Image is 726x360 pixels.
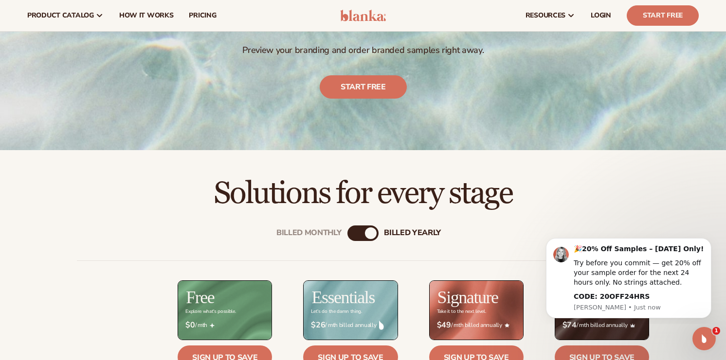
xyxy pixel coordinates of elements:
img: Star_6.png [505,323,509,327]
h2: Free [186,289,214,306]
h2: Essentials [311,289,375,306]
strong: $26 [311,321,325,330]
div: Explore what's possible. [185,309,236,314]
div: Let’s do the damn thing. [311,309,362,314]
div: Billed Monthly [276,228,342,238]
iframe: Intercom live chat [692,327,716,350]
div: Take it to the next level. [437,309,486,314]
span: LOGIN [591,12,611,19]
span: resources [526,12,565,19]
img: free_bg.png [178,281,272,340]
img: Free_Icon_bb6e7c7e-73f8-44bd-8ed0-223ea0fc522e.png [210,323,215,328]
img: Essentials_BG_9050f826-5aa9-47d9-a362-757b82c62641.jpg [304,281,397,340]
h2: Signature [437,289,498,306]
span: 1 [712,327,720,335]
strong: $74 [563,321,577,330]
span: / mth billed annually [563,321,641,330]
img: logo [340,10,386,21]
p: Preview your branding and order branded samples right away. [135,45,591,56]
strong: $49 [437,321,451,330]
img: Crown_2d87c031-1b5a-4345-8312-a4356ddcde98.png [630,323,635,328]
span: product catalog [27,12,94,19]
strong: $0 [185,321,195,330]
span: pricing [189,12,216,19]
div: billed Yearly [384,228,441,238]
span: / mth billed annually [437,321,516,330]
span: How It Works [119,12,174,19]
a: Start Free [627,5,699,26]
span: / mth billed annually [311,321,390,330]
span: / mth [185,321,264,330]
iframe: Intercom notifications message [531,229,726,324]
h2: Solutions for every stage [27,177,699,210]
a: Start free [320,76,407,99]
img: drop.png [379,321,384,329]
img: Signature_BG_eeb718c8-65ac-49e3-a4e5-327c6aa73146.jpg [430,281,523,340]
